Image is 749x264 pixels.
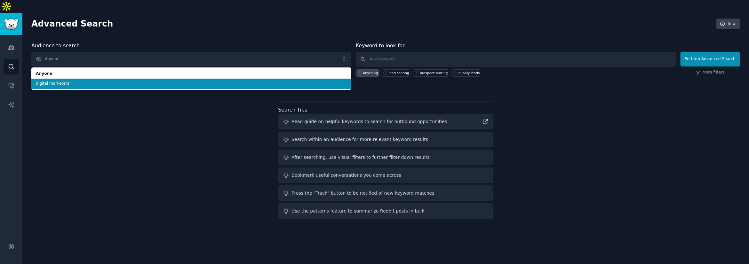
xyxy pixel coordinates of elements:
label: Audience to search [31,43,80,49]
label: Keyword to look for [356,43,405,49]
div: Press the "Track" button to be notified of new keyword matches [292,190,434,197]
span: digital marketers [36,81,347,87]
div: lead scoring [389,71,409,75]
div: qualify leads [458,71,480,75]
div: Read guide on helpful keywords to search for outbound opportunities [292,118,447,125]
div: Use the patterns feature to summarize Reddit posts in bulk [292,208,425,214]
a: More filters [696,70,725,75]
div: Search within an audience for more relevant keyword results [292,136,428,143]
label: Search Tips [278,107,307,113]
a: Info [716,19,740,29]
button: Perform Advanced Search [681,52,740,66]
span: Anyone [36,71,347,77]
img: GummySearch logo [4,19,19,30]
div: Bookmark useful conversations you come across [292,172,402,179]
div: prospect scoring [420,71,448,75]
ul: Anyone [31,67,351,90]
input: Any keyword [356,52,676,67]
h2: Advanced Search [31,19,713,29]
button: Anyone [31,52,351,66]
div: Anything [363,71,378,75]
div: After searching, use visual filters to further filter down results [292,154,430,161]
